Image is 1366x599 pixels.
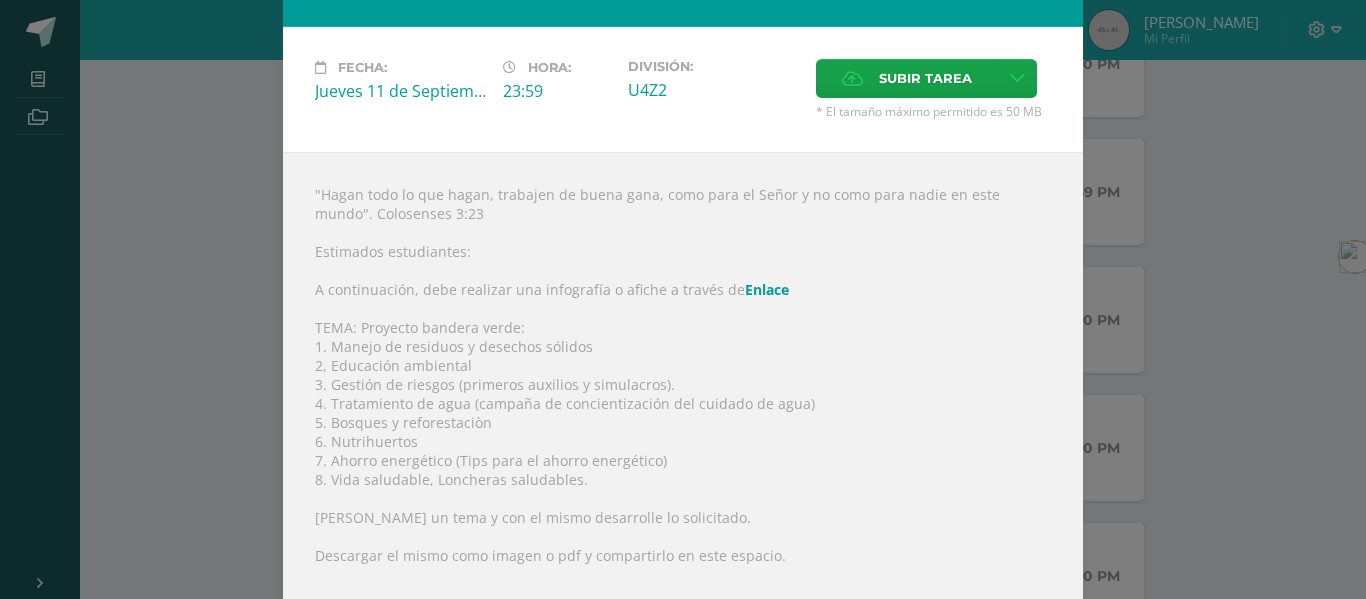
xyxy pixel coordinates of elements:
div: 23:59 [503,80,612,102]
a: Enlace [745,280,789,299]
span: * El tamaño máximo permitido es 50 MB [816,103,1051,120]
span: Subir tarea [879,60,972,97]
label: División: [628,59,800,74]
span: Hora: [528,60,571,75]
div: Jueves 11 de Septiembre [315,80,487,102]
span: Fecha: [338,60,387,75]
div: U4Z2 [628,79,800,101]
